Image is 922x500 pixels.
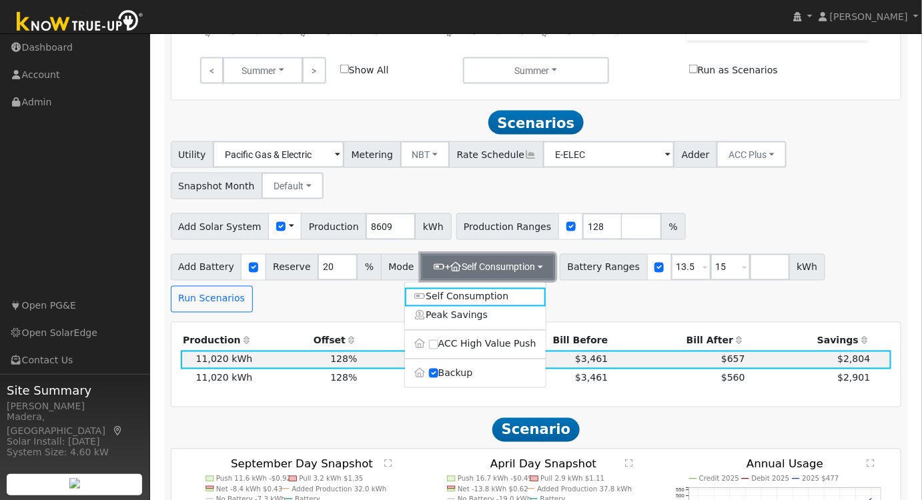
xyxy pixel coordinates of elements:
a: Map [112,425,124,436]
text: 6AM [494,24,504,36]
span: [PERSON_NAME] [830,11,908,22]
span: Mode [381,254,422,281]
span: $2,804 [837,354,870,365]
text: 3PM [566,24,576,36]
text: September Day Snapshot [231,457,374,470]
text: Pull 2.9 kWh $1.11 [541,475,605,483]
text: 9PM [372,24,382,36]
text: Pull 3.2 kWh $1.35 [299,475,363,483]
span: Battery Ranges [560,254,648,281]
label: Show All [340,63,389,77]
text: April Day Snapshot [490,457,597,470]
text: 9PM [614,24,624,36]
input: Show All [340,65,349,73]
label: Backup [405,364,546,383]
span: Scenario [492,418,580,442]
span: Snapshot Month [171,173,263,199]
span: Utility [171,141,214,168]
th: Battery [360,332,481,351]
span: $657 [721,354,745,365]
input: Select a Rate Schedule [543,141,674,168]
span: $3,461 [575,373,608,383]
button: Summer [463,57,609,84]
text: 500 [676,493,685,499]
text: 9AM [518,24,528,36]
button: ACC Plus [717,141,787,168]
text: Credit 2025 [699,475,739,483]
a: Peak Savings [405,307,546,325]
button: Default [262,173,324,199]
button: +Self Consumption [421,254,555,281]
input: Select a Utility [213,141,344,168]
span: Site Summary [7,381,143,399]
th: Production [181,332,255,351]
span: % [357,254,381,281]
td: 11,020 kWh [181,369,255,388]
div: Madera, [GEOGRAPHIC_DATA] [7,410,143,438]
span: Production Ranges [456,213,559,240]
text: Push 11.6 kWh -$0.92 [216,475,292,483]
span: Add Solar System [171,213,270,240]
text: Annual Usage [747,457,824,470]
a: < [200,57,223,84]
text: 6AM [253,24,263,36]
button: Run Scenarios [171,286,253,313]
input: ACC High Value Push [429,340,438,349]
th: Offset [255,332,360,351]
img: retrieve [69,478,80,489]
th: Bill After [610,332,748,351]
text: Debit 2025 [752,475,790,483]
button: NBT [400,141,450,168]
circle: onclick="" [871,498,873,500]
label: ACC High Value Push [405,335,546,354]
img: Know True-Up [10,7,150,37]
span: kWh [789,254,825,281]
td: 13.5 kWh [360,351,481,369]
span: 128% [330,373,357,383]
text: Net -13.8 kWh $0.62 [458,485,528,493]
a: Self Consumption [405,288,546,307]
span: $3,461 [575,354,608,365]
span: $560 [721,373,745,383]
text: 3AM [229,24,239,36]
label: Run as Scenarios [689,63,778,77]
text: 9AM [277,24,287,36]
text: Push 16.7 kWh -$0.49 [458,475,533,483]
span: Reserve [266,254,319,281]
span: Savings [817,335,859,346]
text: Added Production 32.0 kWh [292,485,386,493]
span: Production [301,213,366,240]
button: Summer [223,57,303,84]
text: 3AM [470,24,480,36]
div: Solar Install: [DATE] [7,435,143,449]
span: Adder [674,141,717,168]
td: 15 kWh [360,369,481,388]
div: [PERSON_NAME] [7,399,143,413]
text: 2025 $477 [803,475,839,483]
text: 6PM [590,24,600,36]
text: Net -8.4 kWh $0.43 [216,485,283,493]
span: Metering [344,141,401,168]
span: Scenarios [488,111,584,135]
span: 128% [330,354,357,365]
input: Backup [429,369,438,378]
span: Rate Schedule [449,141,544,168]
span: Add Battery [171,254,242,281]
text:  [868,459,875,467]
td: 11,020 kWh [181,351,255,369]
span: kWh [415,213,451,240]
span: % [661,213,685,240]
text:  [626,459,633,467]
text:  [384,459,392,467]
text: 550 [676,487,685,493]
text: 3PM [324,24,334,36]
text: 6PM [348,24,358,36]
a: > [302,57,326,84]
input: Run as Scenarios [689,65,698,73]
text: Added Production 37.8 kWh [537,485,632,493]
span: $2,901 [837,373,870,383]
div: System Size: 4.60 kW [7,445,143,459]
